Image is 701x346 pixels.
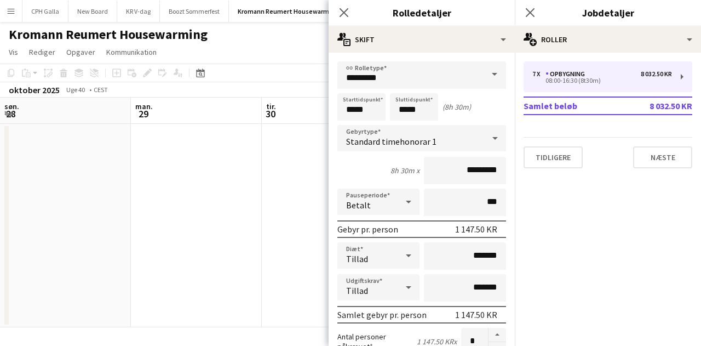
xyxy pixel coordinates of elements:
div: 1 147.50 KR [455,224,497,235]
button: KR V-dag [117,1,160,22]
button: Boozt Sommerfest [160,1,229,22]
span: 29 [134,107,153,120]
a: Opgaver [62,45,100,59]
span: Opgaver [66,47,95,57]
div: oktober 2025 [9,84,60,95]
button: New Board [68,1,117,22]
span: Tillad [346,285,368,296]
a: Kommunikation [102,45,161,59]
span: Kommunikation [106,47,157,57]
span: Tillad [346,253,368,264]
span: 30 [265,107,276,120]
div: 8 032.50 KR [641,70,672,78]
button: Kromann Reumert Housewarming [229,1,348,22]
span: Vis [9,47,18,57]
span: Rediger [29,47,55,57]
div: Skift [329,26,515,53]
span: man. [135,101,153,111]
div: (8h 30m) [443,102,471,112]
div: Opbygning [545,70,589,78]
span: 28 [3,107,19,120]
a: Vis [4,45,22,59]
div: Roller [515,26,701,53]
h3: Jobdetaljer [515,5,701,20]
span: Betalt [346,200,371,211]
a: Rediger [25,45,60,59]
div: 1 147.50 KR [455,309,497,320]
span: tir. [266,101,276,111]
span: søn. [4,101,19,111]
button: Tidligere [524,146,583,168]
button: CPH Galla [22,1,68,22]
div: CEST [94,86,108,94]
button: Næste [633,146,692,168]
td: Samlet beløb [524,97,629,115]
div: Gebyr pr. person [337,224,398,235]
div: 7 x [532,70,545,78]
div: 8h 30m x [390,166,420,175]
td: 8 032.50 KR [629,97,693,115]
div: 08:00-16:30 (8t30m) [532,78,672,83]
h3: Rolledetaljer [329,5,515,20]
div: Samlet gebyr pr. person [337,309,427,320]
span: Standard timehonorar 1 [346,136,436,147]
h1: Kromann Reumert Housewarming [9,26,208,43]
button: Forøg [489,328,506,342]
span: Uge 40 [62,86,89,94]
